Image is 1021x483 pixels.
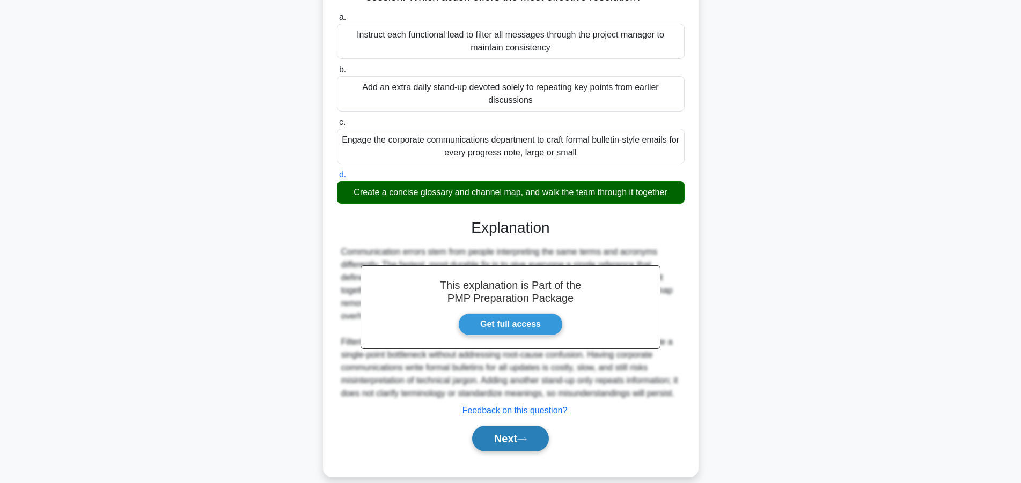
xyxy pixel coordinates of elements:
[337,181,685,204] div: Create a concise glossary and channel map, and walk the team through it together
[339,117,346,127] span: c.
[339,170,346,179] span: d.
[337,76,685,112] div: Add an extra daily stand-up devoted solely to repeating key points from earlier discussions
[343,219,678,237] h3: Explanation
[462,406,568,415] a: Feedback on this question?
[339,12,346,21] span: a.
[337,129,685,164] div: Engage the corporate communications department to craft formal bulletin-style emails for every pr...
[341,246,680,400] div: Communication errors stem from people interpreting the same terms and acronyms differently. The f...
[339,65,346,74] span: b.
[472,426,549,451] button: Next
[458,313,563,336] a: Get full access
[337,24,685,59] div: Instruct each functional lead to filter all messages through the project manager to maintain cons...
